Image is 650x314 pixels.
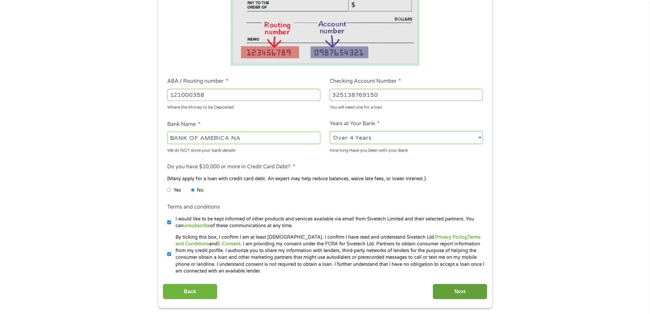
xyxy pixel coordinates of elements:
[330,78,401,85] label: Checking Account Number
[330,145,483,154] div: How long Have you been with your Bank
[184,223,210,228] a: unsubscribe
[171,216,485,229] label: I would like to be kept informed of other products and services available via email from Sivetech...
[163,284,217,299] input: Back
[217,241,240,247] a: E-Consent
[330,102,483,111] div: You will need one for a loan.
[167,164,295,170] label: Do you have $10,000 or more in Credit Card Debt?
[330,89,483,101] input: 345634636
[171,234,485,275] label: By ticking this box, I confirm I am at least [DEMOGRAPHIC_DATA]. I confirm I have read and unders...
[167,204,220,211] label: Terms and conditions
[330,120,380,127] label: Years at Your Bank
[167,89,320,101] input: 263177916
[174,187,181,194] label: Yes
[435,234,466,240] a: Privacy Policy
[167,78,228,85] label: ABA / Routing number
[167,175,482,182] div: (Many apply for a loan with credit card debt. An expert may help reduce balances, waive late fees...
[176,234,480,247] a: Terms and Conditions
[167,121,200,128] label: Bank Name
[167,102,320,111] div: Where the Money to be Deposited
[433,284,487,299] input: Next
[167,145,320,154] div: We do NOT store your bank details!
[197,187,204,194] label: No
